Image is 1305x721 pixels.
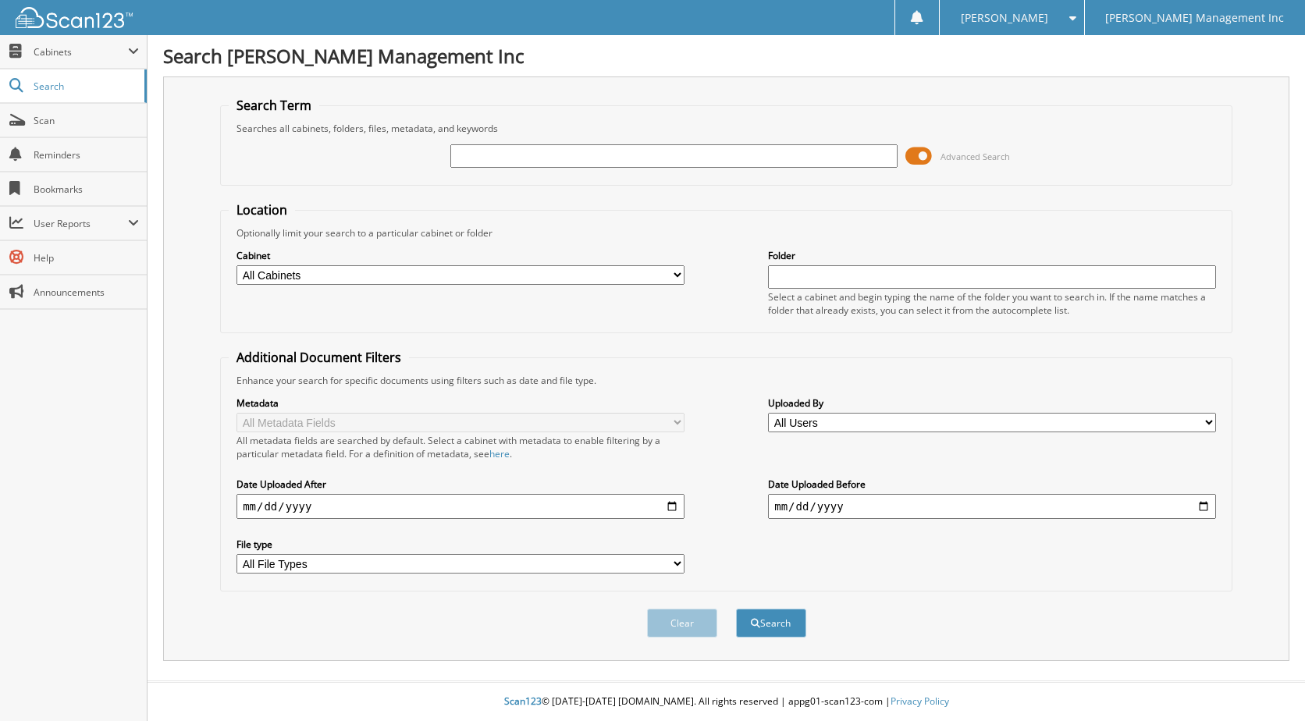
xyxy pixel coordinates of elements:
img: scan123-logo-white.svg [16,7,133,28]
div: Optionally limit your search to a particular cabinet or folder [229,226,1224,240]
button: Clear [647,609,717,638]
span: Announcements [34,286,139,299]
div: Select a cabinet and begin typing the name of the folder you want to search in. If the name match... [768,290,1216,317]
label: Folder [768,249,1216,262]
button: Search [736,609,806,638]
label: Date Uploaded After [236,478,685,491]
div: All metadata fields are searched by default. Select a cabinet with metadata to enable filtering b... [236,434,685,460]
div: Enhance your search for specific documents using filters such as date and file type. [229,374,1224,387]
legend: Additional Document Filters [229,349,409,366]
span: Help [34,251,139,265]
label: Cabinet [236,249,685,262]
span: Cabinets [34,45,128,59]
span: Bookmarks [34,183,139,196]
legend: Location [229,201,295,218]
span: Search [34,80,137,93]
span: [PERSON_NAME] Management Inc [1105,13,1284,23]
label: File type [236,538,685,551]
span: Advanced Search [941,151,1010,162]
label: Date Uploaded Before [768,478,1216,491]
label: Metadata [236,396,685,410]
div: © [DATE]-[DATE] [DOMAIN_NAME]. All rights reserved | appg01-scan123-com | [148,683,1305,721]
a: here [489,447,510,460]
iframe: Chat Widget [1227,646,1305,721]
input: end [768,494,1216,519]
div: Searches all cabinets, folders, files, metadata, and keywords [229,122,1224,135]
span: User Reports [34,217,128,230]
legend: Search Term [229,97,319,114]
span: Reminders [34,148,139,162]
span: Scan123 [504,694,542,708]
label: Uploaded By [768,396,1216,410]
a: Privacy Policy [891,694,949,708]
span: Scan [34,114,139,127]
h1: Search [PERSON_NAME] Management Inc [163,43,1289,69]
span: [PERSON_NAME] [961,13,1048,23]
input: start [236,494,685,519]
